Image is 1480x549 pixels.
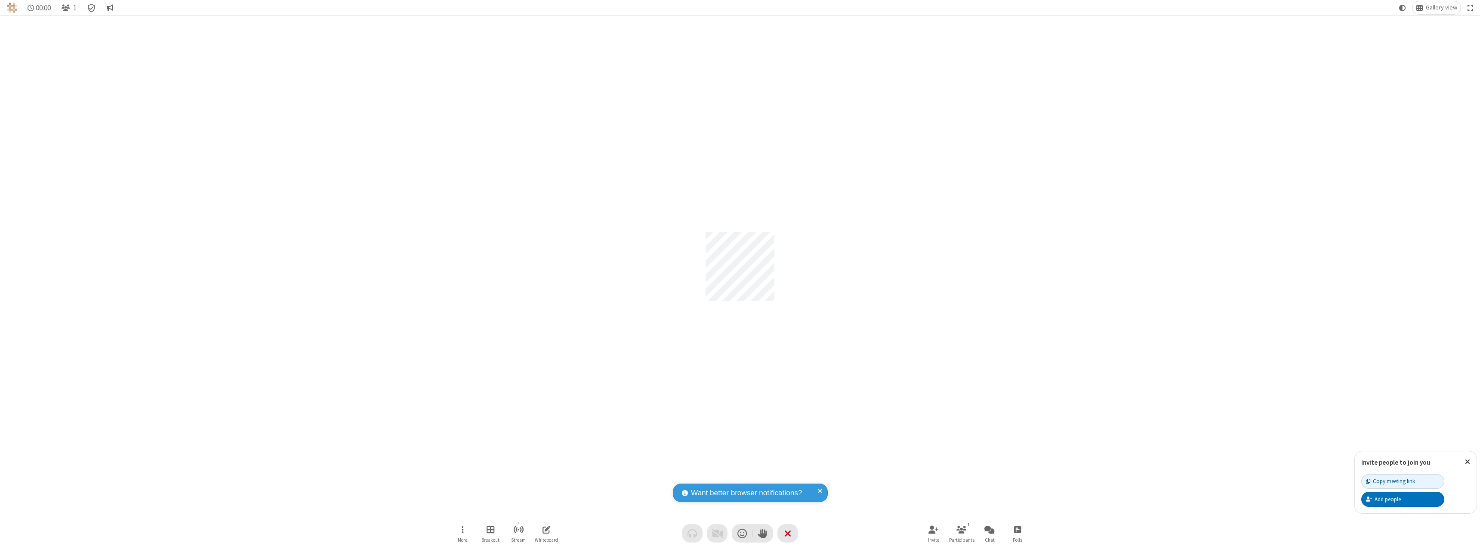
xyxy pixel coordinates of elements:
[949,521,974,546] button: Open participant list
[1005,521,1030,546] button: Open poll
[535,537,558,543] span: Whiteboard
[1426,4,1457,11] span: Gallery view
[73,4,77,12] span: 1
[752,524,773,543] button: Raise hand
[1361,474,1444,489] button: Copy meeting link
[928,537,939,543] span: Invite
[921,521,947,546] button: Invite participants (⌘+Shift+I)
[707,524,728,543] button: Video
[36,4,51,12] span: 00:00
[511,537,526,543] span: Stream
[777,524,798,543] button: End or leave meeting
[1396,1,1409,14] button: Using system theme
[1366,477,1415,485] div: Copy meeting link
[533,521,559,546] button: Open shared whiteboard
[1458,451,1477,472] button: Close popover
[691,487,802,499] span: Want better browser notifications?
[24,1,55,14] div: Timer
[977,521,1002,546] button: Open chat
[450,521,475,546] button: Open menu
[481,537,499,543] span: Breakout
[1412,1,1461,14] button: Change layout
[478,521,503,546] button: Manage Breakout Rooms
[682,524,703,543] button: Audio problem - check your Internet connection or call by phone
[7,3,17,13] img: QA Selenium DO NOT DELETE OR CHANGE
[83,1,100,14] div: Meeting details Encryption enabled
[732,524,752,543] button: Send a reaction
[458,537,467,543] span: More
[985,537,995,543] span: Chat
[1361,492,1444,506] button: Add people
[965,521,972,528] div: 1
[103,1,117,14] button: Conversation
[949,537,974,543] span: Participants
[58,1,80,14] button: Open participant list
[1361,458,1430,466] label: Invite people to join you
[1013,537,1022,543] span: Polls
[1464,1,1477,14] button: Fullscreen
[506,521,531,546] button: Start streaming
